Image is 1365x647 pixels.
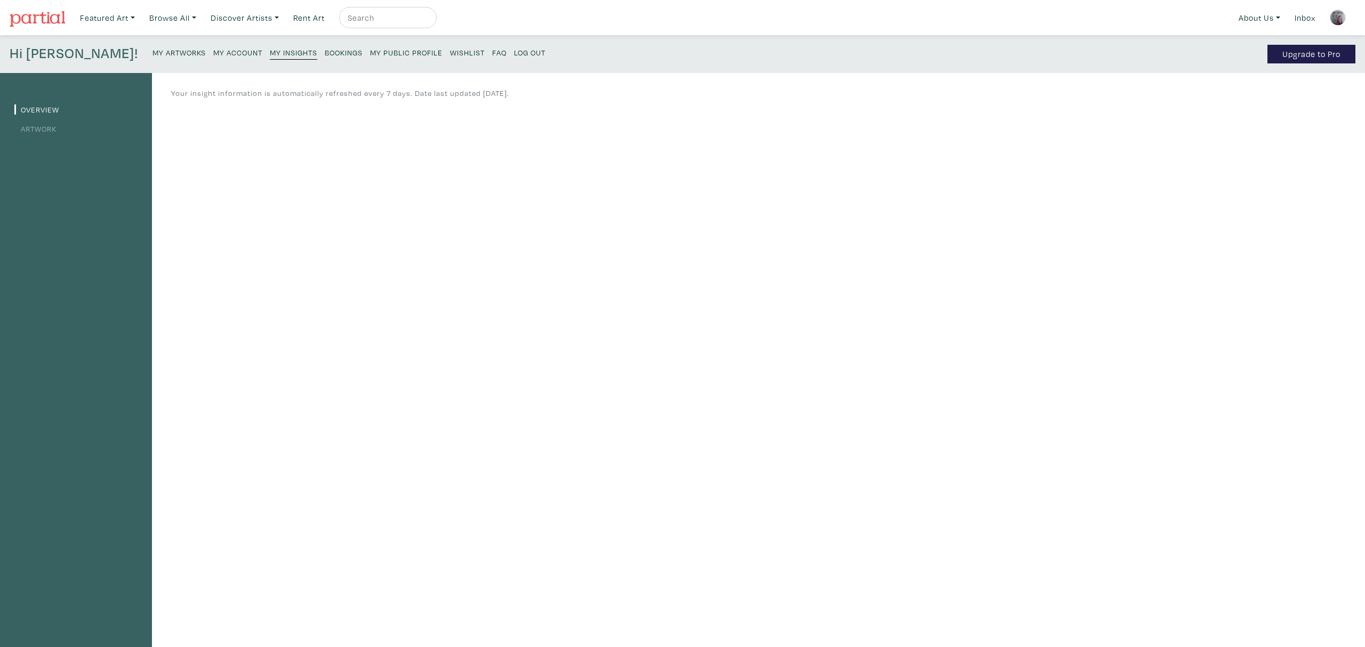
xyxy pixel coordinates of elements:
[347,11,427,25] input: Search
[1330,10,1346,26] img: phpThumb.php
[325,47,363,58] small: Bookings
[213,45,262,59] a: My Account
[288,7,330,29] a: Rent Art
[14,124,57,134] a: Artwork
[75,7,140,29] a: Featured Art
[325,45,363,59] a: Bookings
[270,45,317,60] a: My Insights
[370,47,443,58] small: My Public Profile
[152,45,206,59] a: My Artworks
[206,7,284,29] a: Discover Artists
[270,47,317,58] small: My Insights
[492,45,507,59] a: FAQ
[450,45,485,59] a: Wishlist
[514,47,545,58] small: Log Out
[213,47,262,58] small: My Account
[450,47,485,58] small: Wishlist
[144,7,201,29] a: Browse All
[514,45,545,59] a: Log Out
[171,87,509,99] p: Your insight information is automatically refreshed every 7 days. Date last updated [DATE].
[10,45,138,63] h4: Hi [PERSON_NAME]!
[370,45,443,59] a: My Public Profile
[492,47,507,58] small: FAQ
[14,104,59,115] a: Overview
[1290,7,1320,29] a: Inbox
[152,47,206,58] small: My Artworks
[1234,7,1285,29] a: About Us
[1267,45,1355,63] a: Upgrade to Pro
